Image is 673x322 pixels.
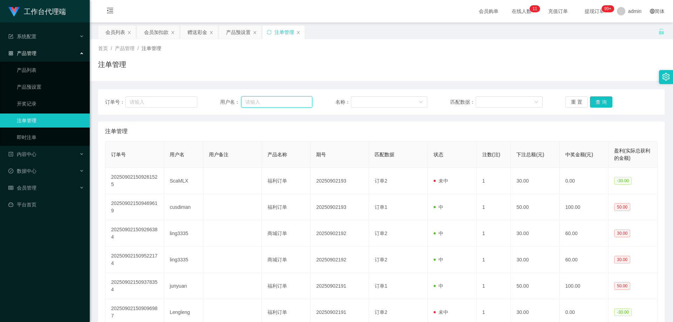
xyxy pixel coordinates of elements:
[8,185,13,190] i: 图标: table
[614,177,632,185] span: -30.00
[482,152,500,157] span: 注数(注)
[164,194,203,220] td: cusdiman
[560,168,609,194] td: 0.00
[375,204,387,210] span: 订单1
[267,152,287,157] span: 产品名称
[98,0,122,23] i: 图标: menu-fold
[511,194,559,220] td: 50.00
[17,80,84,94] a: 产品预设置
[267,30,272,35] i: 图标: sync
[127,30,131,35] i: 图标: close
[106,168,164,194] td: 202509021509261525
[8,34,13,39] i: 图标: form
[511,220,559,247] td: 30.00
[434,231,443,236] span: 中
[419,100,423,105] i: 图标: down
[171,30,175,35] i: 图标: close
[614,308,632,316] span: -30.00
[226,26,251,39] div: 产品预设置
[106,26,125,39] div: 会员列表
[106,220,164,247] td: 202509021509266384
[434,178,448,184] span: 未中
[8,7,20,17] img: logo.9652507e.png
[511,168,559,194] td: 30.00
[17,114,84,128] a: 注单管理
[650,9,655,14] i: 图标: global
[17,63,84,77] a: 产品列表
[111,152,126,157] span: 订单号
[375,283,387,289] span: 订单1
[111,46,112,51] span: /
[8,50,36,56] span: 产品管理
[614,282,630,290] span: 50.00
[375,257,387,262] span: 订单2
[590,96,612,108] button: 查 询
[560,273,609,299] td: 100.00
[614,256,630,263] span: 30.00
[335,98,351,106] span: 名称：
[434,204,443,210] span: 中
[262,168,311,194] td: 福利订单
[614,203,630,211] span: 50.00
[534,100,538,105] i: 图标: down
[24,0,66,23] h1: 工作台代理端
[262,194,311,220] td: 福利订单
[105,127,128,136] span: 注单管理
[511,273,559,299] td: 50.00
[8,152,13,157] i: 图标: profile
[565,96,588,108] button: 重 置
[477,273,511,299] td: 1
[316,152,326,157] span: 期号
[614,229,630,237] span: 30.00
[125,96,197,108] input: 请输入
[262,273,311,299] td: 福利订单
[545,9,571,14] span: 充值订单
[115,46,135,51] span: 产品管理
[477,168,511,194] td: 1
[535,5,537,12] p: 1
[262,220,311,247] td: 商城订单
[311,168,369,194] td: 20250902193
[581,9,608,14] span: 提现订单
[164,273,203,299] td: junyuan
[8,169,13,173] i: 图标: check-circle-o
[560,220,609,247] td: 60.00
[262,247,311,273] td: 商城订单
[17,130,84,144] a: 即时注单
[434,257,443,262] span: 中
[560,247,609,273] td: 60.00
[209,152,229,157] span: 用户备注
[8,185,36,191] span: 会员管理
[8,198,84,212] a: 图标: dashboard平台首页
[532,5,535,12] p: 1
[614,148,650,161] span: 盈利(实际总获利的金额)
[164,247,203,273] td: ling3335
[516,152,544,157] span: 下注总额(元)
[241,96,312,108] input: 请输入
[434,152,443,157] span: 状态
[17,97,84,111] a: 开奖记录
[8,151,36,157] span: 内容中心
[434,309,448,315] span: 未中
[565,152,593,157] span: 中奖金额(元)
[311,273,369,299] td: 20250902191
[311,194,369,220] td: 20250902193
[477,220,511,247] td: 1
[105,98,125,106] span: 订单号：
[375,152,394,157] span: 匹配数据
[375,309,387,315] span: 订单2
[8,51,13,56] i: 图标: appstore-o
[508,9,535,14] span: 在线人数
[137,46,139,51] span: /
[511,247,559,273] td: 30.00
[8,34,36,39] span: 系统配置
[142,46,161,51] span: 注单管理
[450,98,476,106] span: 匹配数据：
[188,26,207,39] div: 赠送彩金
[375,231,387,236] span: 订单2
[658,28,665,35] i: 图标: unlock
[106,247,164,273] td: 202509021509522174
[164,220,203,247] td: ling3335
[8,8,66,14] a: 工作台代理端
[253,30,257,35] i: 图标: close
